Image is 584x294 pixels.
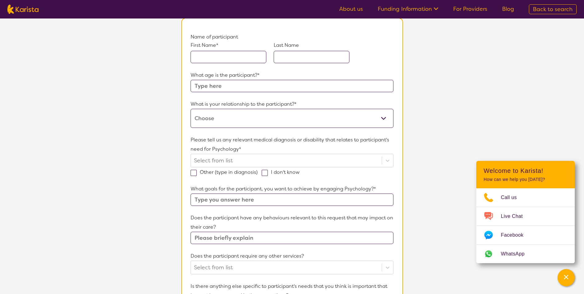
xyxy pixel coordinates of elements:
label: I don't know [262,169,304,175]
button: Channel Menu [558,269,575,286]
ul: Choose channel [476,188,575,263]
input: Type you answer here [191,194,393,206]
span: Facebook [501,231,531,240]
p: How can we help you [DATE]? [484,177,567,182]
p: Last Name [274,42,349,49]
p: What is your relationship to the participant?* [191,100,393,109]
span: Call us [501,193,524,202]
a: About us [339,5,363,13]
p: First Name* [191,42,266,49]
img: Karista logo [7,5,38,14]
p: What age is the participant?* [191,71,393,80]
a: Back to search [529,4,577,14]
span: Live Chat [501,212,530,221]
label: Other (type in diagnosis) [191,169,262,175]
div: Channel Menu [476,161,575,263]
a: Funding Information [378,5,438,13]
a: Blog [502,5,514,13]
input: Type here [191,80,393,92]
h2: Welcome to Karista! [484,167,567,174]
p: Name of participant [191,32,393,42]
a: For Providers [453,5,487,13]
p: Does the participant have any behaviours relevant to this request that may impact on their care? [191,213,393,232]
p: Does the participant require any other services? [191,251,393,261]
a: Web link opens in a new tab. [476,245,575,263]
span: WhatsApp [501,249,532,259]
input: Please briefly explain [191,232,393,244]
span: Back to search [533,6,573,13]
p: Please tell us any relevant medical diagnosis or disability that relates to participant's need fo... [191,135,393,154]
p: What goals for the participant, you want to achieve by engaging Psychology?* [191,184,393,194]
